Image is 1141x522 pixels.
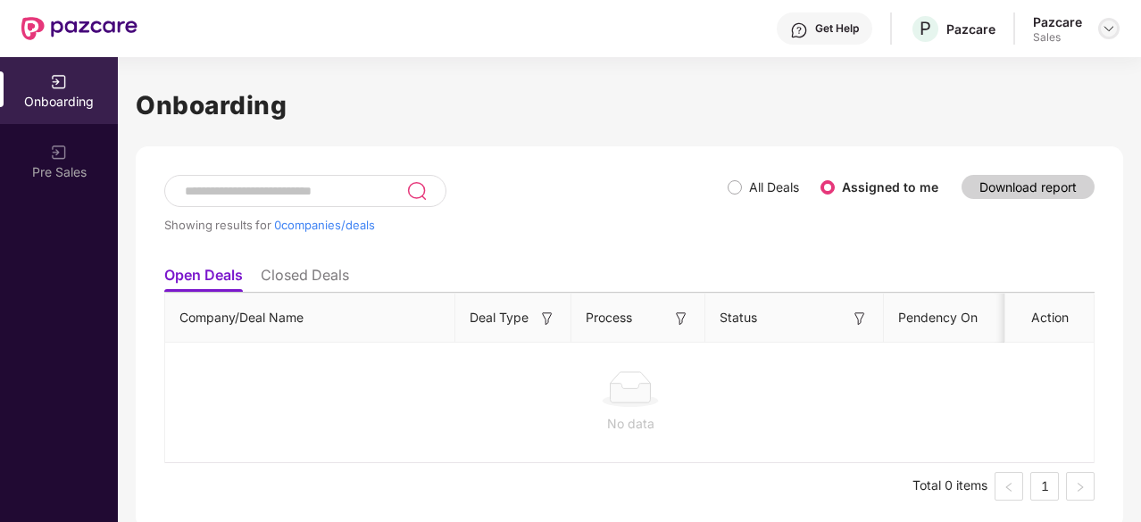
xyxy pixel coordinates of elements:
[672,310,690,327] img: svg+xml;base64,PHN2ZyB3aWR0aD0iMTYiIGhlaWdodD0iMTYiIHZpZXdCb3g9IjAgMCAxNiAxNiIgZmlsbD0ibm9uZSIgeG...
[749,179,799,195] label: All Deals
[165,294,455,343] th: Company/Deal Name
[50,144,68,162] img: svg+xml;base64,PHN2ZyB3aWR0aD0iMjAiIGhlaWdodD0iMjAiIHZpZXdCb3g9IjAgMCAyMCAyMCIgZmlsbD0ibm9uZSIgeG...
[1102,21,1116,36] img: svg+xml;base64,PHN2ZyBpZD0iRHJvcGRvd24tMzJ4MzIiIHhtbG5zPSJodHRwOi8vd3d3LnczLm9yZy8yMDAwL3N2ZyIgd2...
[995,472,1023,501] li: Previous Page
[1004,482,1014,493] span: left
[406,180,427,202] img: svg+xml;base64,PHN2ZyB3aWR0aD0iMjQiIGhlaWdodD0iMjUiIHZpZXdCb3g9IjAgMCAyNCAyNSIgZmlsbD0ibm9uZSIgeG...
[920,18,931,39] span: P
[842,179,938,195] label: Assigned to me
[50,73,68,91] img: svg+xml;base64,PHN2ZyB3aWR0aD0iMjAiIGhlaWdodD0iMjAiIHZpZXdCb3g9IjAgMCAyMCAyMCIgZmlsbD0ibm9uZSIgeG...
[912,472,987,501] li: Total 0 items
[274,218,375,232] span: 0 companies/deals
[261,266,349,292] li: Closed Deals
[164,266,243,292] li: Open Deals
[179,414,1081,434] div: No data
[586,308,632,327] span: Process
[720,308,757,327] span: Status
[136,86,1123,125] h1: Onboarding
[962,175,1095,199] button: Download report
[946,21,995,37] div: Pazcare
[790,21,808,39] img: svg+xml;base64,PHN2ZyBpZD0iSGVscC0zMngzMiIgeG1sbnM9Imh0dHA6Ly93d3cudzMub3JnLzIwMDAvc3ZnIiB3aWR0aD...
[470,308,529,327] span: Deal Type
[21,17,137,40] img: New Pazcare Logo
[1066,472,1095,501] li: Next Page
[164,218,728,232] div: Showing results for
[815,21,859,36] div: Get Help
[1033,30,1082,45] div: Sales
[898,308,978,327] span: Pendency On
[851,310,869,327] img: svg+xml;base64,PHN2ZyB3aWR0aD0iMTYiIGhlaWdodD0iMTYiIHZpZXdCb3g9IjAgMCAxNiAxNiIgZmlsbD0ibm9uZSIgeG...
[1075,482,1086,493] span: right
[1005,294,1095,343] th: Action
[1031,473,1058,500] a: 1
[538,310,556,327] img: svg+xml;base64,PHN2ZyB3aWR0aD0iMTYiIGhlaWdodD0iMTYiIHZpZXdCb3g9IjAgMCAxNiAxNiIgZmlsbD0ibm9uZSIgeG...
[1030,472,1059,501] li: 1
[1066,472,1095,501] button: right
[1033,13,1082,30] div: Pazcare
[995,472,1023,501] button: left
